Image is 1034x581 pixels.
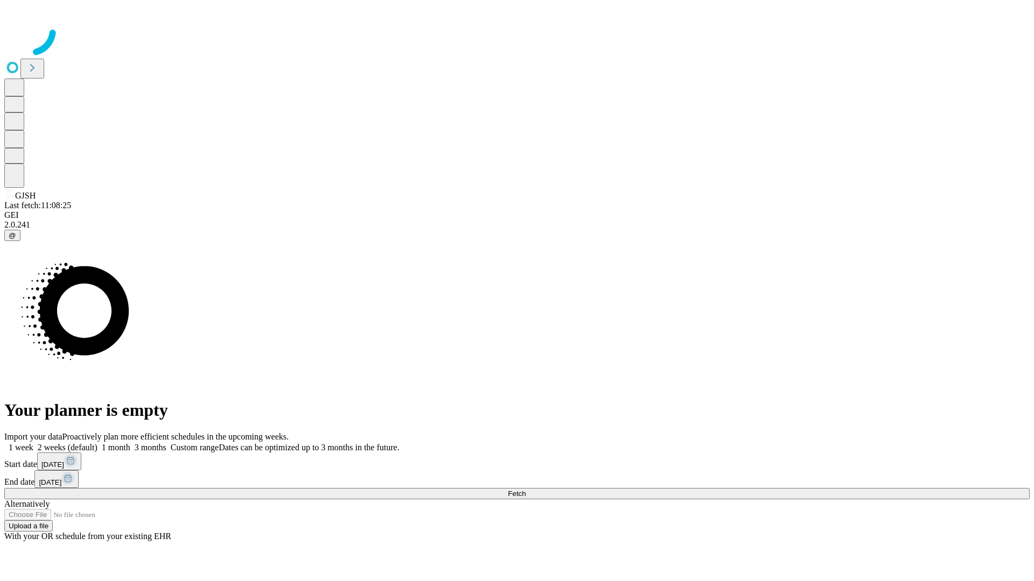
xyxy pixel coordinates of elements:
[4,470,1030,488] div: End date
[4,201,71,210] span: Last fetch: 11:08:25
[4,432,62,441] span: Import your data
[41,460,64,469] span: [DATE]
[219,443,399,452] span: Dates can be optimized up to 3 months in the future.
[9,231,16,239] span: @
[4,220,1030,230] div: 2.0.241
[171,443,219,452] span: Custom range
[4,532,171,541] span: With your OR schedule from your existing EHR
[9,443,33,452] span: 1 week
[4,452,1030,470] div: Start date
[4,230,20,241] button: @
[34,470,79,488] button: [DATE]
[37,452,81,470] button: [DATE]
[38,443,97,452] span: 2 weeks (default)
[4,210,1030,220] div: GEI
[4,499,50,508] span: Alternatively
[135,443,166,452] span: 3 months
[39,478,61,486] span: [DATE]
[4,488,1030,499] button: Fetch
[102,443,130,452] span: 1 month
[508,490,526,498] span: Fetch
[4,400,1030,420] h1: Your planner is empty
[62,432,289,441] span: Proactively plan more efficient schedules in the upcoming weeks.
[4,520,53,532] button: Upload a file
[15,191,36,200] span: GJSH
